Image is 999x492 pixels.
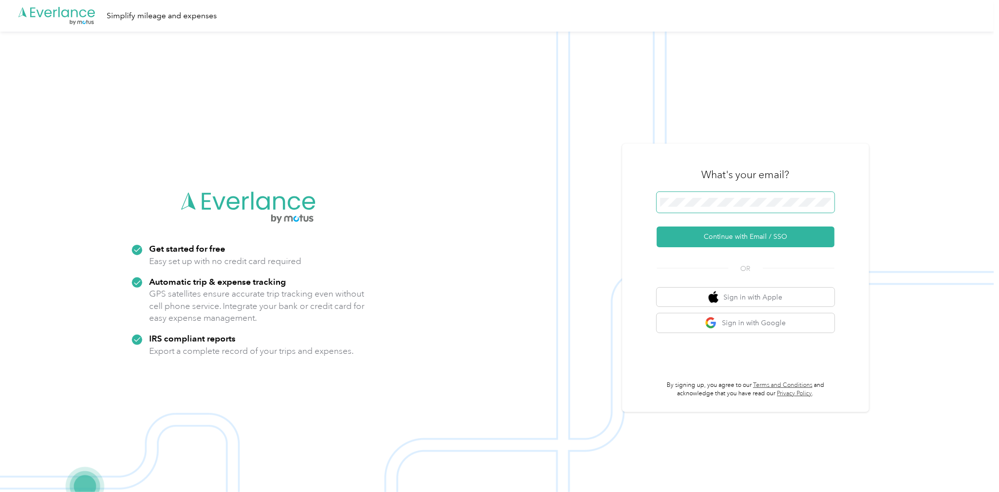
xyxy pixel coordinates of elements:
a: Privacy Policy [777,390,812,397]
p: By signing up, you agree to our and acknowledge that you have read our . [657,381,835,398]
span: OR [728,264,763,274]
button: google logoSign in with Google [657,313,835,333]
img: apple logo [709,291,719,303]
strong: Get started for free [149,243,225,254]
div: Simplify mileage and expenses [107,10,217,22]
button: apple logoSign in with Apple [657,288,835,307]
img: google logo [705,317,718,329]
h3: What's your email? [702,168,790,182]
p: Easy set up with no credit card required [149,255,301,267]
a: Terms and Conditions [753,381,812,389]
button: Continue with Email / SSO [657,227,835,247]
p: Export a complete record of your trips and expenses. [149,345,354,357]
strong: IRS compliant reports [149,333,236,343]
strong: Automatic trip & expense tracking [149,276,286,287]
p: GPS satellites ensure accurate trip tracking even without cell phone service. Integrate your bank... [149,288,365,324]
